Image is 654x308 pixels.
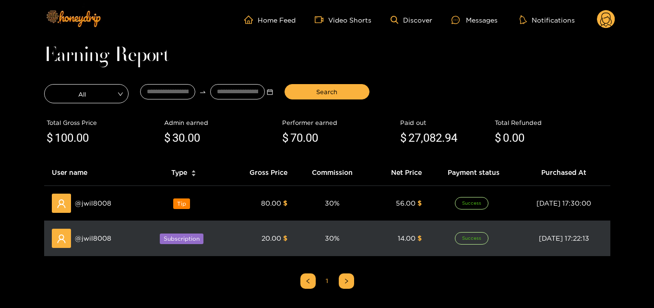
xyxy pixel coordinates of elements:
[429,160,518,186] th: Payment status
[244,15,258,24] span: home
[339,273,354,289] button: right
[495,118,608,127] div: Total Refunded
[160,234,203,244] span: Subscription
[199,88,206,96] span: swap-right
[325,199,340,207] span: 30 %
[73,131,89,145] span: .00
[282,118,395,127] div: Performer earned
[518,160,610,186] th: Purchased At
[44,160,143,186] th: User name
[315,15,328,24] span: video-camera
[285,84,369,99] button: Search
[57,234,66,244] span: user
[442,131,457,145] span: .94
[45,87,129,100] span: All
[305,278,311,284] span: left
[283,234,287,242] span: $
[495,129,501,148] span: $
[57,199,66,209] span: user
[172,131,185,145] span: 30
[400,129,406,148] span: $
[173,198,190,209] span: Tip
[185,131,200,145] span: .00
[339,273,354,289] li: Next Page
[75,198,111,209] span: @ jwil8008
[199,88,206,96] span: to
[171,167,187,178] span: Type
[509,131,524,145] span: .00
[396,199,416,207] span: 56.00
[517,15,578,25] button: Notifications
[244,15,296,24] a: Home Feed
[295,160,369,186] th: Commission
[225,160,295,186] th: Gross Price
[262,234,281,242] span: 20.00
[344,278,349,284] span: right
[320,274,334,288] a: 1
[320,273,335,289] li: 1
[503,131,509,145] span: 0
[539,234,589,242] span: [DATE] 17:22:13
[300,273,316,289] button: left
[417,199,422,207] span: $
[452,14,498,25] div: Messages
[303,131,318,145] span: .00
[398,234,416,242] span: 14.00
[191,169,196,174] span: caret-up
[300,273,316,289] li: Previous Page
[261,199,281,207] span: 80.00
[316,87,337,97] span: Search
[455,197,488,209] span: Success
[325,234,340,242] span: 30 %
[283,199,287,207] span: $
[47,129,53,148] span: $
[400,118,490,127] div: Paid out
[455,232,488,245] span: Success
[164,118,277,127] div: Admin earned
[44,49,610,62] h1: Earning Report
[417,234,422,242] span: $
[164,129,170,148] span: $
[290,131,303,145] span: 70
[55,131,73,145] span: 100
[536,199,591,207] span: [DATE] 17:30:00
[47,118,160,127] div: Total Gross Price
[391,16,432,24] a: Discover
[75,233,111,244] span: @ jwil8008
[191,172,196,178] span: caret-down
[315,15,371,24] a: Video Shorts
[408,131,442,145] span: 27,082
[369,160,429,186] th: Net Price
[282,129,288,148] span: $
